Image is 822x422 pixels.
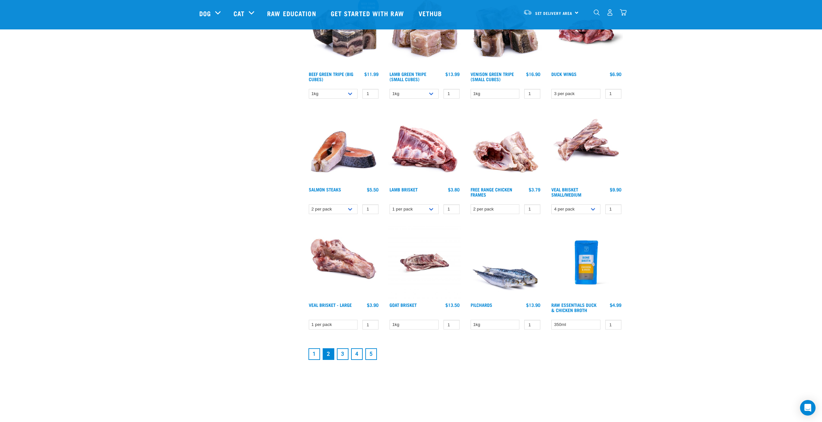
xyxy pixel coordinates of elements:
[471,188,512,196] a: Free Range Chicken Frames
[367,187,379,192] div: $5.50
[351,348,363,360] a: Goto page 4
[471,73,514,80] a: Venison Green Tripe (Small Cubes)
[526,302,540,308] div: $13.90
[365,348,377,360] a: Goto page 5
[594,9,600,16] img: home-icon-1@2x.png
[551,304,597,311] a: Raw Essentials Duck & Chicken Broth
[524,204,540,214] input: 1
[324,0,412,26] a: Get started with Raw
[524,320,540,330] input: 1
[526,71,540,77] div: $16.90
[551,73,577,75] a: Duck Wings
[308,348,320,360] a: Goto page 1
[800,400,816,416] div: Open Intercom Messenger
[261,0,324,26] a: Raw Education
[550,226,623,299] img: RE Product Shoot 2023 Nov8793 1
[605,204,621,214] input: 1
[523,9,532,15] img: van-moving.png
[199,8,211,18] a: Dog
[551,188,581,196] a: Veal Brisket Small/Medium
[529,187,540,192] div: $3.79
[388,110,461,184] img: 1240 Lamb Brisket Pieces 01
[469,110,542,184] img: 1236 Chicken Frame Turks 01
[309,188,341,190] a: Salmon Steaks
[610,302,621,308] div: $4.99
[309,73,353,80] a: Beef Green Tripe (Big Cubes)
[445,71,460,77] div: $13.99
[605,320,621,330] input: 1
[610,187,621,192] div: $9.90
[469,226,542,299] img: Four Whole Pilchards
[390,304,417,306] a: Goat Brisket
[448,187,460,192] div: $3.80
[535,12,573,14] span: Set Delivery Area
[443,320,460,330] input: 1
[362,89,379,99] input: 1
[445,302,460,308] div: $13.50
[234,8,245,18] a: Cat
[443,204,460,214] input: 1
[307,110,380,184] img: 1148 Salmon Steaks 01
[471,304,492,306] a: Pilchards
[362,320,379,330] input: 1
[605,89,621,99] input: 1
[390,73,426,80] a: Lamb Green Tripe (Small Cubes)
[309,304,352,306] a: Veal Brisket - Large
[307,226,380,299] img: 1205 Veal Brisket 1pp 01
[307,347,623,361] nav: pagination
[524,89,540,99] input: 1
[620,9,627,16] img: home-icon@2x.png
[390,188,418,190] a: Lamb Brisket
[367,302,379,308] div: $3.90
[412,0,450,26] a: Vethub
[337,348,349,360] a: Goto page 3
[550,110,623,184] img: 1207 Veal Brisket 4pp 01
[607,9,613,16] img: user.png
[443,89,460,99] input: 1
[362,204,379,214] input: 1
[388,226,461,299] img: Goat Brisket
[610,71,621,77] div: $6.90
[323,348,334,360] a: Page 2
[364,71,379,77] div: $11.99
